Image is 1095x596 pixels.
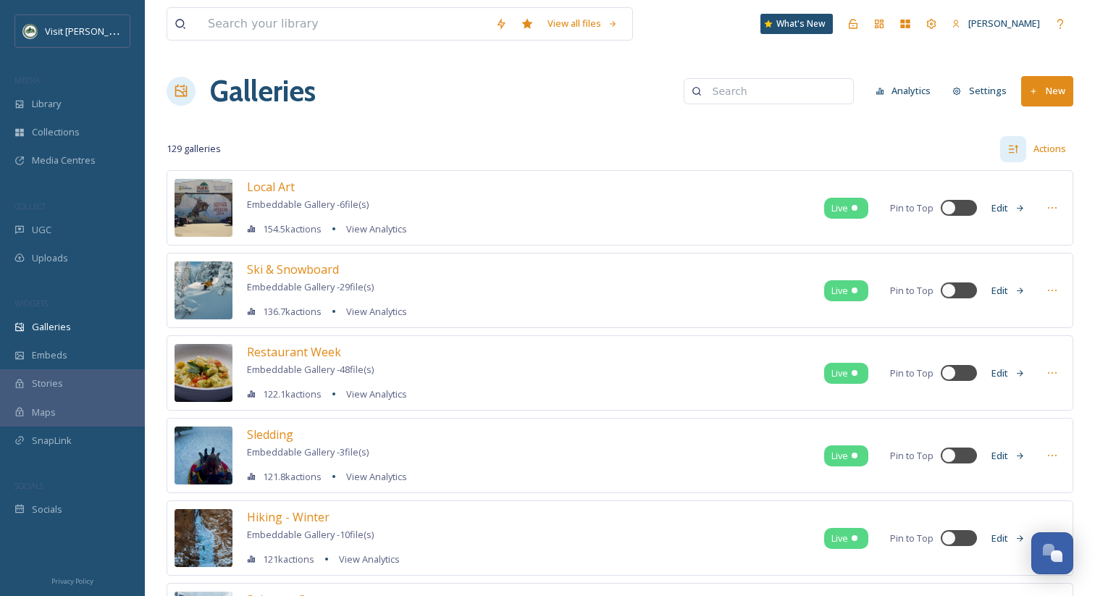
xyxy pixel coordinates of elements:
img: a9882cf9160e341f928c438df754a8c6c6a782250624675d47383ef356ae5a7a.jpg [175,509,232,567]
span: COLLECT [14,201,46,211]
button: Settings [945,77,1014,105]
a: View Analytics [339,468,407,485]
span: 154.5k actions [263,222,322,236]
span: Library [32,97,61,111]
button: Open Chat [1031,532,1073,574]
span: Hiking - Winter [247,509,330,525]
span: [PERSON_NAME] [968,17,1040,30]
span: WIDGETS [14,298,48,309]
span: Sledding [247,427,293,442]
span: Pin to Top [890,449,934,463]
a: [PERSON_NAME] [944,9,1047,38]
span: Galleries [32,320,71,334]
a: View Analytics [339,385,407,403]
input: Search [705,77,846,106]
span: SOCIALS [14,480,43,491]
span: Socials [32,503,62,516]
span: View Analytics [346,470,407,483]
span: 136.7k actions [263,305,322,319]
span: 121.8k actions [263,470,322,484]
a: Analytics [868,77,946,105]
span: Pin to Top [890,532,934,545]
span: Embeddable Gallery - 6 file(s) [247,198,369,211]
a: Galleries [210,70,316,113]
a: View Analytics [339,220,407,238]
span: Embeddable Gallery - 29 file(s) [247,280,374,293]
a: View all files [540,9,625,38]
span: Local Art [247,179,295,195]
span: Media Centres [32,154,96,167]
span: Visit [PERSON_NAME] [45,24,137,38]
span: Live [831,201,848,215]
button: Edit [984,194,1032,222]
button: Analytics [868,77,939,105]
div: Actions [1026,135,1073,163]
span: Restaurant Week [247,344,341,360]
span: Live [831,284,848,298]
a: View Analytics [332,550,400,568]
span: Collections [32,125,80,139]
span: Ski & Snowboard [247,261,339,277]
img: Unknown.png [23,24,38,38]
span: Pin to Top [890,366,934,380]
span: SnapLink [32,434,72,448]
span: Maps [32,406,56,419]
img: 39c36c2ec36c2c778664ad08dfe593d7dce50a802231ec29bb77eea0f15b14fa.jpg [175,179,232,237]
span: Stories [32,377,63,390]
span: Privacy Policy [51,576,93,586]
span: View Analytics [346,387,407,400]
span: View Analytics [339,553,400,566]
span: Embeddable Gallery - 3 file(s) [247,445,369,458]
span: 122.1k actions [263,387,322,401]
img: 5ce490b7cfeccaa402b61064cebf7d861a9b1c68bb729e87ef381094925be5e0.jpg [175,261,232,319]
span: Pin to Top [890,284,934,298]
a: View Analytics [339,303,407,320]
button: Edit [984,524,1032,553]
a: What's New [760,14,833,34]
span: MEDIA [14,75,40,85]
span: Embeds [32,348,67,362]
input: Search your library [201,8,488,40]
span: Embeddable Gallery - 10 file(s) [247,528,374,541]
a: Privacy Policy [51,571,93,589]
img: c0083407c5152add19f324d3b57fcfd4b3d0c5c1478737667e15837f6bc7c139.jpg [175,344,232,402]
span: View Analytics [346,222,407,235]
span: View Analytics [346,305,407,318]
button: Edit [984,277,1032,305]
span: Pin to Top [890,201,934,215]
span: UGC [32,223,51,237]
span: Embeddable Gallery - 48 file(s) [247,363,374,376]
button: Edit [984,359,1032,387]
button: New [1021,76,1073,106]
a: Settings [945,77,1021,105]
span: Uploads [32,251,68,265]
span: Live [831,532,848,545]
span: 121k actions [263,553,314,566]
button: Edit [984,442,1032,470]
span: Live [831,366,848,380]
span: 129 galleries [167,142,221,156]
img: b9397986-c96e-4622-87c1-09d531a469d1.jpg [175,427,232,484]
span: Live [831,449,848,463]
